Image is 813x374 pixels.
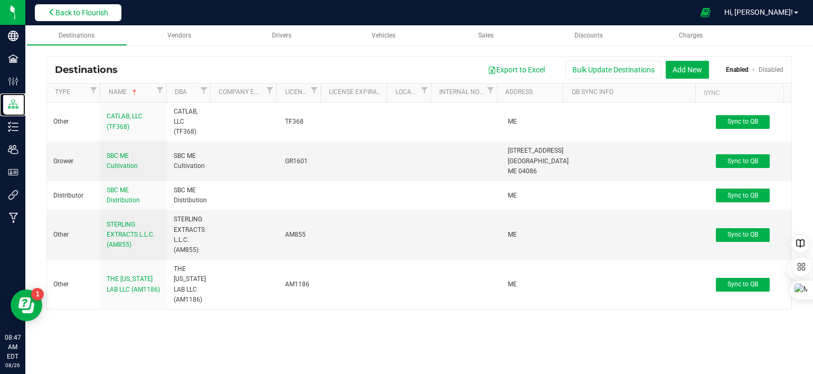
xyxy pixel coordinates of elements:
[219,88,263,97] a: Company Email
[55,8,108,17] span: Back to Flourish
[285,117,317,127] div: TF368
[87,83,100,97] a: Filter
[174,151,205,171] div: SBC ME Cultivation
[565,61,661,79] button: Bulk Update Destinations
[727,157,758,165] span: Sync to QB
[53,117,94,127] div: Other
[272,32,291,39] span: Drivers
[107,152,138,170] span: SBC ME Cultivation
[285,279,317,289] div: AM1186
[727,231,758,238] span: Sync to QB
[5,361,21,369] p: 08/26
[372,32,395,39] span: Vehicles
[5,333,21,361] p: 08:47 AM EDT
[716,154,770,168] button: Sync to QB
[8,99,18,109] inline-svg: Distribution
[478,32,494,39] span: Sales
[107,186,140,204] span: SBC ME Distribution
[329,88,383,97] a: License Expiration
[53,230,94,240] div: Other
[695,83,783,102] th: Sync
[55,64,126,76] span: Destinations
[55,88,87,97] a: Type
[8,76,18,87] inline-svg: Configuration
[308,83,320,97] a: Filter
[666,61,709,79] button: Add New
[484,83,497,97] a: Filter
[53,156,94,166] div: Grower
[508,118,517,125] span: ME
[8,121,18,132] inline-svg: Inventory
[107,221,155,248] span: STERLING EXTRACTS L.L.C. (AM855)
[439,88,484,97] a: Internal Notes
[727,192,758,199] span: Sync to QB
[8,212,18,223] inline-svg: Manufacturing
[481,61,552,79] button: Export to Excel
[395,88,418,97] a: Local License
[174,185,205,205] div: SBC ME Distribution
[31,288,44,301] iframe: Resource center unread badge
[8,31,18,41] inline-svg: Company
[727,118,758,125] span: Sync to QB
[174,264,205,305] div: THE [US_STATE] LAB LLC (AM1186)
[726,66,749,73] a: Enabled
[59,32,94,39] span: Destinations
[505,88,559,97] a: Address
[174,107,205,137] div: CATLAB, LLC (TF368)
[154,83,166,97] a: Filter
[263,83,276,97] a: Filter
[508,192,517,199] span: ME
[759,66,783,73] a: Disabled
[197,83,210,97] a: Filter
[727,280,758,288] span: Sync to QB
[572,88,692,97] a: QB Sync Info
[35,4,121,21] button: Back to Flourish
[174,214,205,255] div: STERLING EXTRACTS L.L.C. (AM855)
[175,88,197,97] a: DBA
[53,191,94,201] div: Distributor
[679,32,703,39] span: Charges
[724,8,793,16] span: Hi, [PERSON_NAME]!
[508,157,570,175] span: [GEOGRAPHIC_DATA], ME 04086
[574,32,603,39] span: Discounts
[167,32,191,39] span: Vendors
[53,279,94,289] div: Other
[508,231,517,238] span: ME
[508,280,517,288] span: ME
[285,156,317,166] div: GR1601
[694,2,717,23] span: Open Ecommerce Menu
[508,147,563,154] span: [STREET_ADDRESS]
[418,83,431,97] a: Filter
[8,190,18,200] inline-svg: Integrations
[285,88,308,97] a: License
[107,113,143,130] span: CATLAB, LLC (TF368)
[8,144,18,155] inline-svg: Users
[8,167,18,177] inline-svg: User Roles
[716,228,770,242] button: Sync to QB
[285,230,317,240] div: AM855
[8,53,18,64] inline-svg: Facilities
[109,88,154,97] a: Name
[11,289,42,321] iframe: Resource center
[716,189,770,202] button: Sync to QB
[716,278,770,292] button: Sync to QB
[716,115,770,129] button: Sync to QB
[107,275,160,293] span: THE [US_STATE] LAB LLC (AM1186)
